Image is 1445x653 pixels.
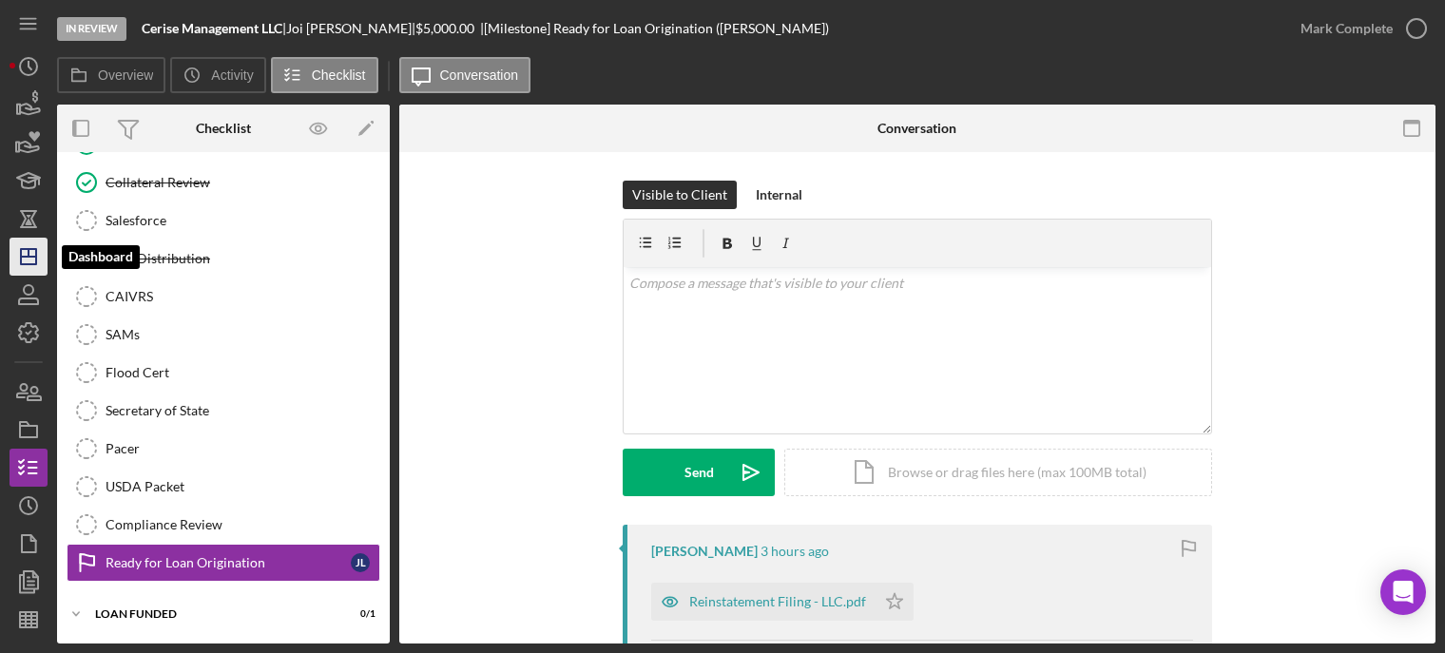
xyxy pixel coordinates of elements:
b: Cerise Management LLC [142,20,282,36]
button: Reinstatement Filing - LLC.pdf [651,583,914,621]
div: Visible to Client [632,181,727,209]
a: Secretary of State [67,392,380,430]
div: Open Intercom Messenger [1380,569,1426,615]
label: Conversation [440,67,519,83]
div: J L [351,553,370,572]
div: Flood Cert [106,365,379,380]
div: Loan Distribution [106,251,379,266]
button: Overview [57,57,165,93]
div: Salesforce [106,213,379,228]
div: 0 / 1 [341,608,376,620]
div: [PERSON_NAME] [651,544,758,559]
button: Conversation [399,57,531,93]
a: Flood Cert [67,354,380,392]
button: Checklist [271,57,378,93]
a: CAIVRS [67,278,380,316]
a: USDA Packet [67,468,380,506]
div: $5,000.00 [415,21,480,36]
div: Collateral Review [106,175,379,190]
div: Checklist [196,121,251,136]
div: Joi [PERSON_NAME] | [286,21,415,36]
time: 2025-08-14 10:51 [761,544,829,559]
div: Internal [756,181,802,209]
a: Salesforce [67,202,380,240]
button: Internal [746,181,812,209]
button: Send [623,449,775,496]
div: Pacer [106,441,379,456]
label: Overview [98,67,153,83]
div: SAMs [106,327,379,342]
button: Mark Complete [1281,10,1435,48]
div: LOAN FUNDED [95,608,328,620]
div: CAIVRS [106,289,379,304]
button: Visible to Client [623,181,737,209]
div: Secretary of State [106,403,379,418]
label: Checklist [312,67,366,83]
div: Mark Complete [1300,10,1393,48]
div: | [142,21,286,36]
div: Ready for Loan Origination [106,555,351,570]
div: Compliance Review [106,517,379,532]
a: Compliance Review [67,506,380,544]
a: Ready for Loan OriginationJL [67,544,380,582]
label: Activity [211,67,253,83]
div: In Review [57,17,126,41]
a: Collateral Review [67,163,380,202]
div: Conversation [877,121,956,136]
div: USDA Packet [106,479,379,494]
a: Loan Distribution [67,240,380,278]
div: | [Milestone] Ready for Loan Origination ([PERSON_NAME]) [480,21,829,36]
a: Pacer [67,430,380,468]
button: Activity [170,57,265,93]
div: Reinstatement Filing - LLC.pdf [689,594,866,609]
div: Send [684,449,714,496]
a: SAMs [67,316,380,354]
